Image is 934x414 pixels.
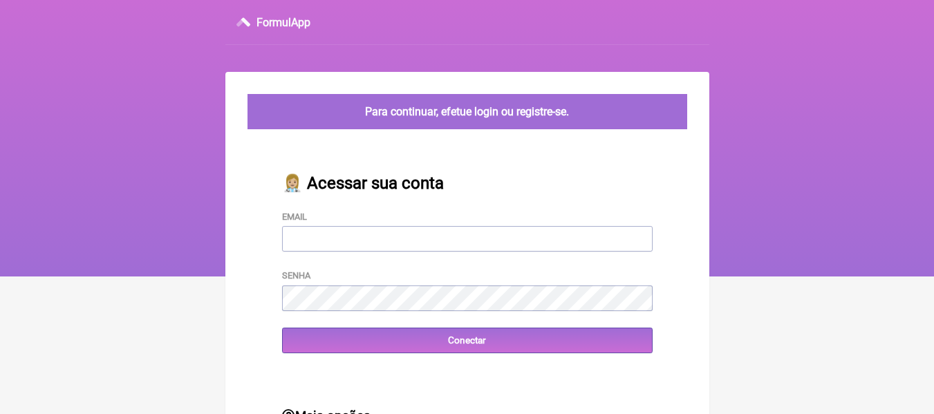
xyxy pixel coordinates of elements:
h2: 👩🏼‍⚕️ Acessar sua conta [282,173,653,193]
div: Para continuar, efetue login ou registre-se. [247,94,687,129]
input: Conectar [282,328,653,353]
h3: FormulApp [256,16,310,29]
label: Senha [282,270,310,281]
label: Email [282,211,307,222]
